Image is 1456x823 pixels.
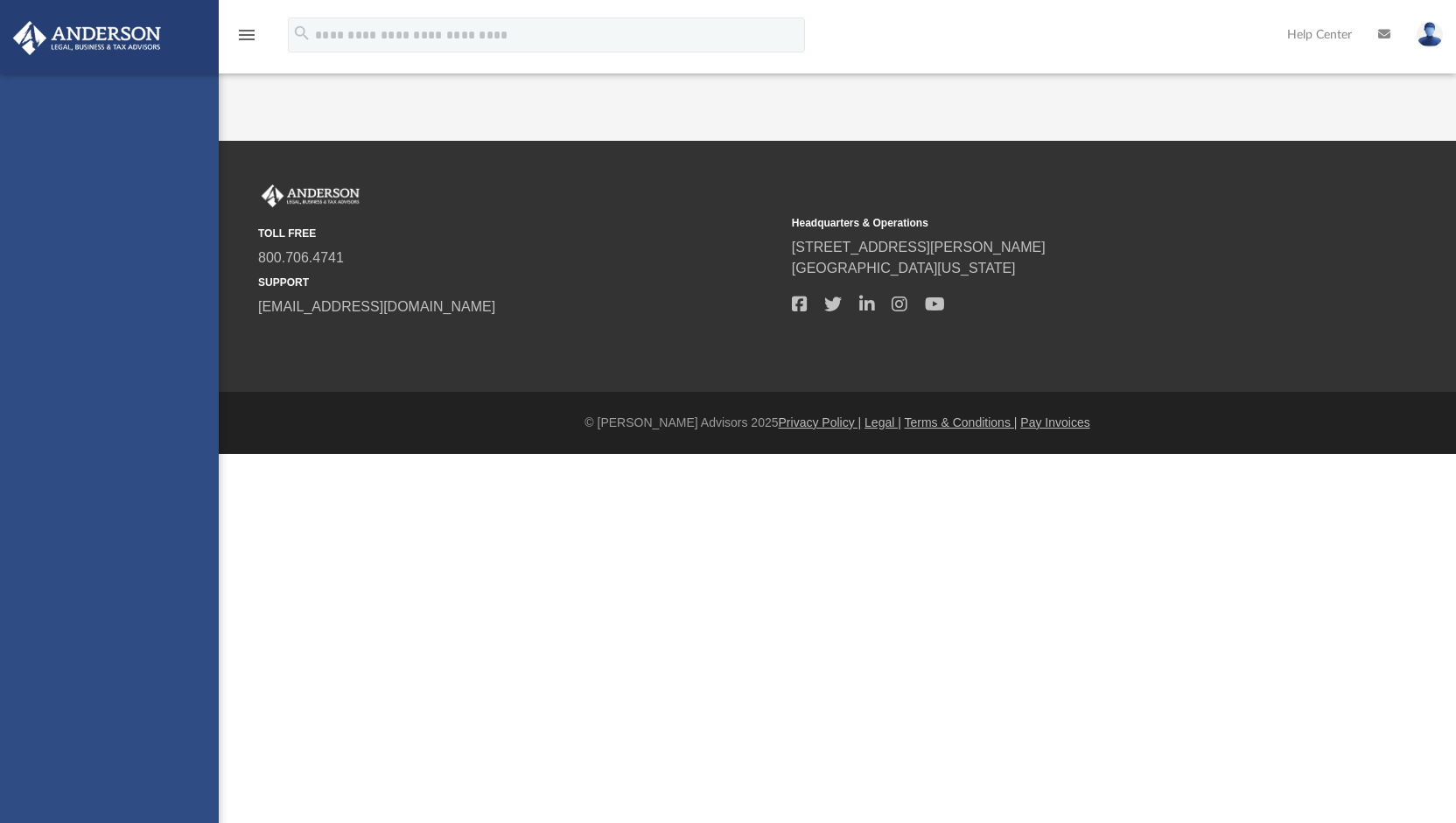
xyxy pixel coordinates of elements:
a: menu [236,33,257,45]
div: © [PERSON_NAME] Advisors 2025 [219,414,1456,432]
a: [GEOGRAPHIC_DATA][US_STATE] [792,261,1016,275]
i: search [292,24,311,43]
a: Terms & Conditions | [905,415,1018,429]
small: SUPPORT [258,275,780,290]
a: Pay Invoices [1020,415,1089,429]
img: User Pic [1417,22,1443,47]
i: menu [236,24,257,45]
img: Anderson Advisors Platinum Portal [258,185,363,207]
small: TOLL FREE [258,226,780,241]
img: Anderson Advisors Platinum Portal [8,21,166,55]
a: 800.706.4741 [258,250,344,265]
a: [EMAIL_ADDRESS][DOMAIN_NAME] [258,299,495,314]
a: Legal | [864,415,901,429]
small: Headquarters & Operations [792,215,1313,231]
a: Privacy Policy | [779,415,862,429]
a: [STREET_ADDRESS][PERSON_NAME] [792,240,1046,255]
